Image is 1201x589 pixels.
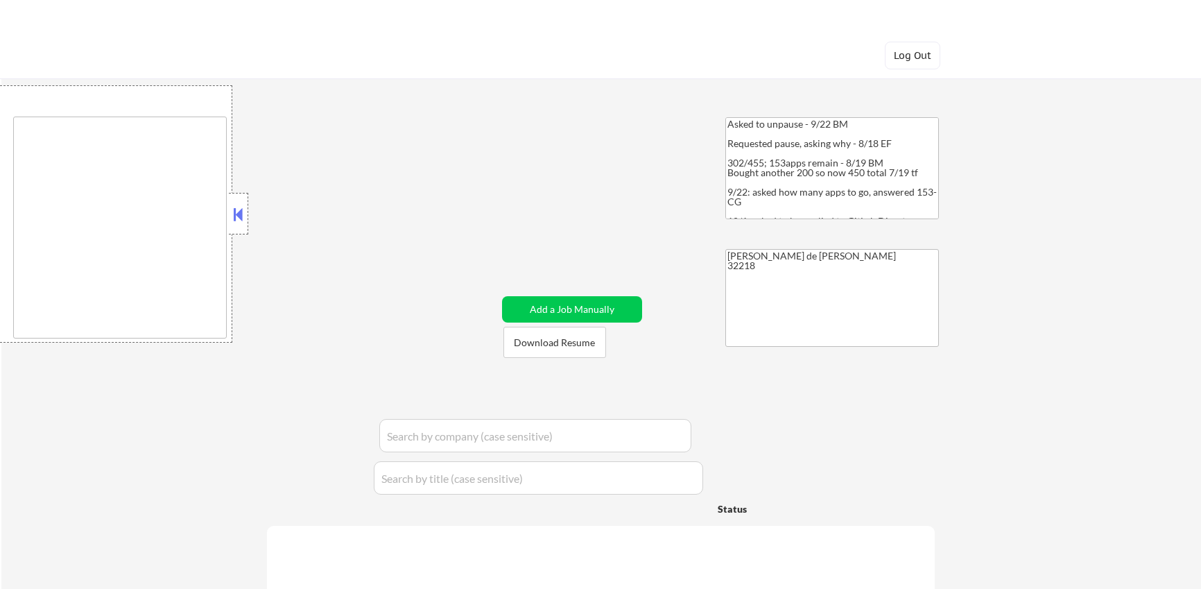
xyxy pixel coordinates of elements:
button: Log Out [885,42,940,69]
input: Search by title (case sensitive) [374,461,703,495]
button: Add a Job Manually [502,296,642,323]
button: Download Resume [503,327,606,358]
input: Search by company (case sensitive) [379,419,691,452]
div: Status [718,496,837,521]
